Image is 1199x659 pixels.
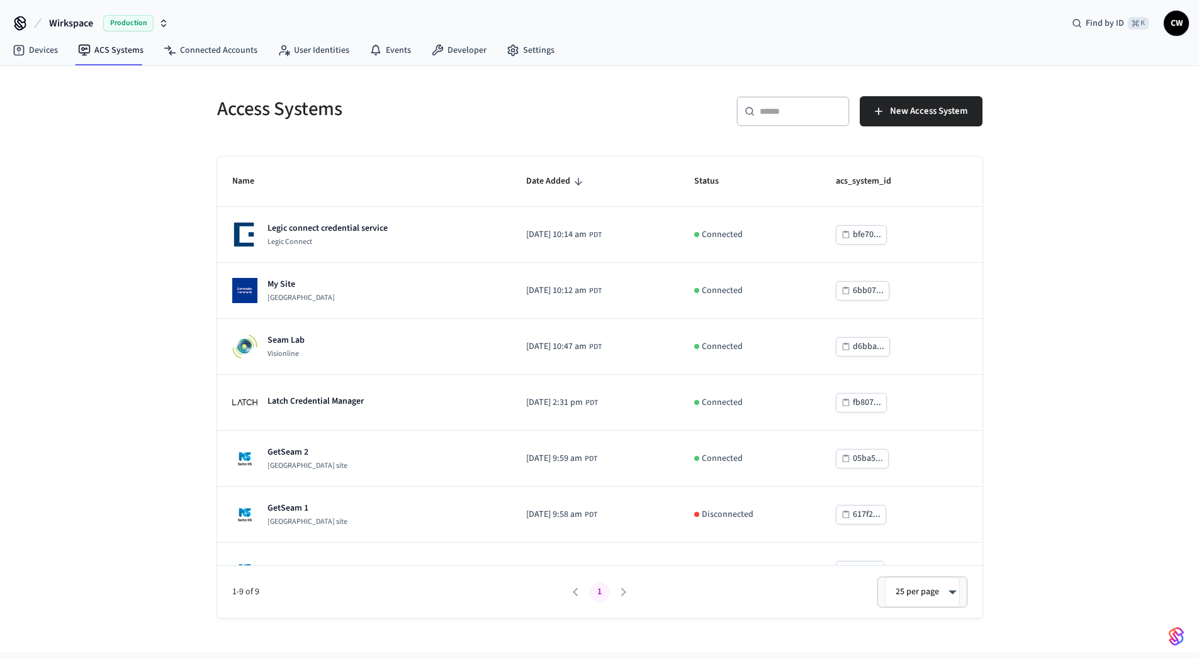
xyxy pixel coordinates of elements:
div: 617f2... [853,507,881,523]
span: 1-9 of 9 [232,585,564,599]
h5: Access Systems [217,96,592,122]
button: CW [1164,11,1189,36]
button: page 1 [590,582,610,602]
span: [DATE] 9:58 am [526,508,582,521]
p: Connected [702,452,743,465]
span: Date Added [526,172,587,191]
span: New Access System [890,103,967,119]
div: America/Los_Angeles [526,508,597,521]
a: Devices [3,39,68,62]
p: Connected [702,228,743,241]
img: SeamLogoGradient.69752ec5.svg [1169,626,1184,646]
span: Status [694,172,735,191]
span: PDT [589,285,602,297]
img: Dormakaba Community Site Logo [232,278,257,303]
a: Developer [421,39,497,62]
span: [DATE] 9:58 am [526,564,582,577]
a: Settings [497,39,565,62]
img: Legic Connect Logo [232,222,257,247]
div: America/Los_Angeles [526,564,597,577]
p: Connected [702,396,743,409]
div: America/Los_Angeles [526,340,602,353]
span: Production [103,15,154,31]
button: bfe70... [836,225,887,245]
a: ACS Systems [68,39,154,62]
a: User Identities [267,39,359,62]
p: Connected [702,284,743,297]
div: 80ff7... [853,563,879,579]
button: fb807... [836,393,887,413]
span: Find by ID [1086,17,1124,30]
div: America/Los_Angeles [526,452,597,465]
button: 617f2... [836,505,886,524]
span: [DATE] 10:47 am [526,340,587,353]
span: PDT [585,397,598,409]
span: [DATE] 9:59 am [526,452,582,465]
span: PDT [585,509,597,521]
img: Latch Building Logo [232,390,257,415]
p: Connected [702,564,743,577]
p: Visionline [267,349,305,359]
img: Salto KS site Logo [232,558,257,583]
span: [DATE] 2:31 pm [526,396,583,409]
div: America/Los_Angeles [526,396,598,409]
div: bfe70... [853,227,881,243]
span: CW [1165,12,1188,35]
span: PDT [585,453,597,465]
img: Salto KS site Logo [232,446,257,471]
p: Legic Connect [267,237,388,247]
p: GetSeam 2 [267,446,347,458]
p: My Site [267,278,335,291]
div: 25 per page [885,577,960,607]
p: GetSeam 1 [267,502,347,514]
p: Salto KS Credential Manager [267,563,375,575]
p: [GEOGRAPHIC_DATA] site [267,517,347,527]
span: Name [232,172,271,191]
a: Events [359,39,421,62]
div: fb807... [853,395,881,411]
div: America/Los_Angeles [526,228,602,241]
nav: pagination navigation [564,582,636,602]
button: 6bb07... [836,281,889,301]
span: ⌘ K [1128,17,1149,30]
span: PDT [589,341,602,353]
div: 6bb07... [853,283,884,299]
div: America/Los_Angeles [526,284,602,297]
p: [GEOGRAPHIC_DATA] [267,293,335,303]
button: 05ba5... [836,449,889,468]
div: 05ba5... [853,451,883,467]
p: Seam Lab [267,334,305,346]
span: [DATE] 10:14 am [526,228,587,241]
span: Wirkspace [49,16,93,31]
p: Connected [702,340,743,353]
p: Legic connect credential service [267,222,388,235]
img: Salto KS site Logo [232,502,257,527]
p: Disconnected [702,508,753,521]
a: Connected Accounts [154,39,267,62]
span: [DATE] 10:12 am [526,284,587,297]
p: [GEOGRAPHIC_DATA] site [267,461,347,471]
div: d6bba... [853,339,884,355]
p: Latch Credential Manager [267,395,364,407]
button: New Access System [860,96,982,126]
button: 80ff7... [836,561,884,580]
div: Find by ID⌘ K [1062,12,1159,35]
span: PDT [589,230,602,241]
button: d6bba... [836,337,890,357]
img: Visionline Logo [232,334,257,359]
span: acs_system_id [836,172,908,191]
